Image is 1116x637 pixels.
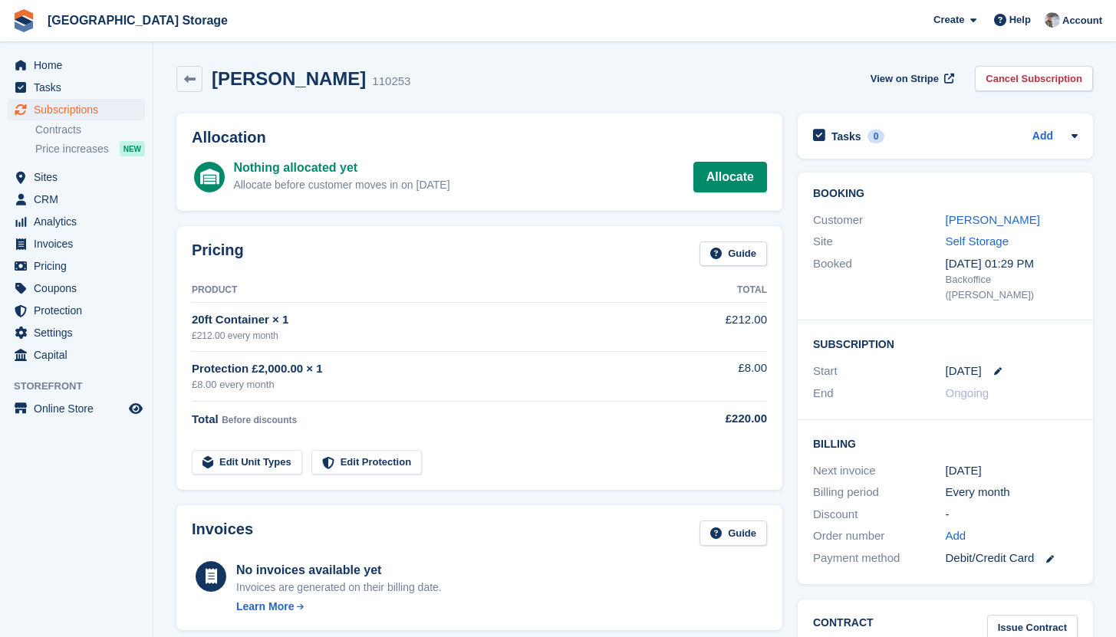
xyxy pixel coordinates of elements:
h2: Billing [813,435,1078,451]
th: Product [192,278,679,303]
a: Edit Unit Types [192,450,302,475]
span: Home [34,54,126,76]
div: Allocate before customer moves in on [DATE] [233,177,449,193]
h2: Booking [813,188,1078,200]
h2: Pricing [192,241,244,267]
div: Start [813,363,946,380]
h2: Allocation [192,129,767,146]
a: menu [8,77,145,98]
span: Capital [34,344,126,366]
div: - [946,506,1078,524]
h2: Tasks [831,130,861,143]
span: Protection [34,300,126,321]
a: Guide [700,520,767,546]
span: Online Store [34,398,126,419]
h2: [PERSON_NAME] [212,68,366,89]
h2: Subscription [813,336,1078,351]
span: Account [1062,13,1102,28]
a: menu [8,99,145,120]
div: 110253 [372,73,410,90]
a: Self Storage [946,235,1009,248]
th: Total [679,278,767,303]
a: menu [8,189,145,210]
div: £220.00 [679,410,767,428]
div: NEW [120,141,145,156]
span: Total [192,412,219,425]
div: End [813,385,946,402]
a: menu [8,54,145,76]
a: Price increases NEW [35,140,145,157]
div: Site [813,233,946,251]
img: stora-icon-8386f47178a22dfd0bd8f6a31ec36ba5ce8667c1dd55bd0f319d3a0aa187defe.svg [12,9,35,32]
a: Preview store [127,399,145,418]
span: Subscriptions [34,99,126,120]
a: Learn More [236,599,442,615]
a: Add [946,527,966,545]
td: £212.00 [679,303,767,351]
time: 2025-10-11 00:00:00 UTC [946,363,982,380]
span: Before discounts [222,415,297,425]
a: menu [8,233,145,254]
span: Storefront [14,379,153,394]
div: [DATE] [946,462,1078,480]
a: menu [8,255,145,277]
span: Price increases [35,142,109,156]
div: Billing period [813,484,946,501]
span: Help [1009,12,1031,28]
span: Pricing [34,255,126,277]
div: 0 [867,130,885,143]
a: menu [8,398,145,419]
div: Protection £2,000.00 × 1 [192,360,679,378]
a: Contracts [35,123,145,137]
a: menu [8,322,145,343]
div: Booked [813,255,946,303]
div: Discount [813,506,946,524]
span: Sites [34,166,126,188]
div: Debit/Credit Card [946,550,1078,567]
td: £8.00 [679,351,767,401]
a: [GEOGRAPHIC_DATA] Storage [41,8,234,33]
span: Coupons [34,277,126,299]
a: menu [8,166,145,188]
span: View on Stripe [871,71,939,87]
div: £8.00 every month [192,377,679,392]
span: Ongoing [946,386,989,399]
span: Invoices [34,233,126,254]
a: menu [8,344,145,366]
div: Order number [813,527,946,545]
a: menu [8,300,145,321]
div: Invoices are generated on their billing date. [236,580,442,596]
a: Add [1032,128,1053,146]
a: Cancel Subscription [975,66,1093,91]
div: Learn More [236,599,294,615]
div: Every month [946,484,1078,501]
div: £212.00 every month [192,329,679,343]
div: Customer [813,212,946,229]
a: Allocate [693,162,767,192]
div: No invoices available yet [236,561,442,580]
span: CRM [34,189,126,210]
a: menu [8,211,145,232]
span: Settings [34,322,126,343]
div: Next invoice [813,462,946,480]
div: Payment method [813,550,946,567]
div: 20ft Container × 1 [192,311,679,329]
span: Create [933,12,964,28]
h2: Invoices [192,520,253,546]
a: View on Stripe [864,66,957,91]
span: Analytics [34,211,126,232]
a: [PERSON_NAME] [946,213,1040,226]
div: [DATE] 01:29 PM [946,255,1078,273]
div: Backoffice ([PERSON_NAME]) [946,272,1078,302]
div: Nothing allocated yet [233,159,449,177]
span: Tasks [34,77,126,98]
a: Guide [700,241,767,267]
a: menu [8,277,145,299]
img: Will Strivens [1045,12,1060,28]
a: Edit Protection [311,450,422,475]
